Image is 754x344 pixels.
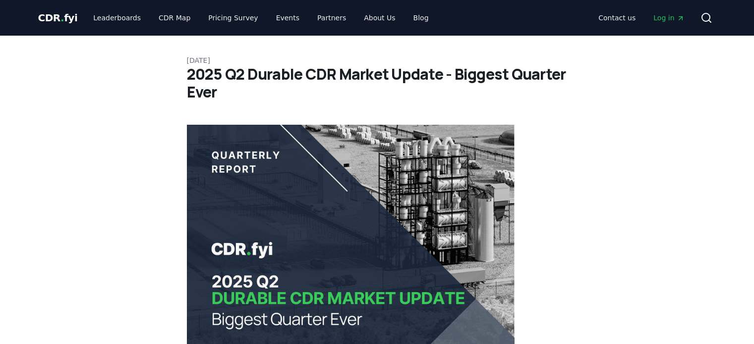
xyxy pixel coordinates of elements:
a: Pricing Survey [200,9,266,27]
a: Leaderboards [85,9,149,27]
nav: Main [590,9,692,27]
a: Partners [309,9,354,27]
a: Blog [406,9,437,27]
span: Log in [653,13,684,23]
p: [DATE] [187,55,568,65]
a: CDR Map [151,9,198,27]
a: Events [268,9,307,27]
nav: Main [85,9,436,27]
a: CDR.fyi [38,11,78,25]
h1: 2025 Q2 Durable CDR Market Update - Biggest Quarter Ever [187,65,568,101]
a: Contact us [590,9,643,27]
span: CDR fyi [38,12,78,24]
a: About Us [356,9,403,27]
a: Log in [645,9,692,27]
span: . [60,12,64,24]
